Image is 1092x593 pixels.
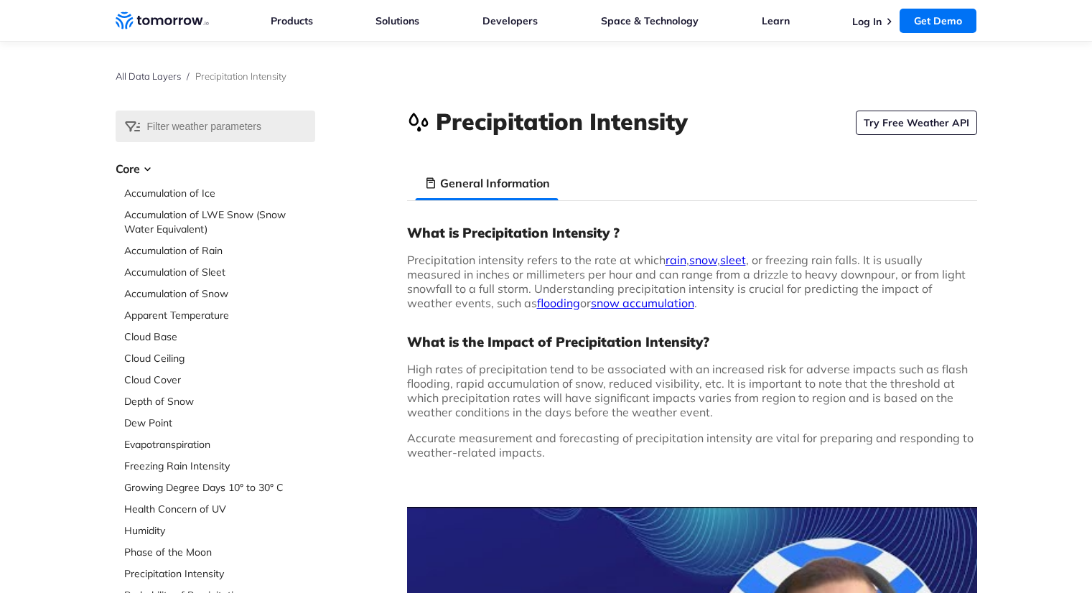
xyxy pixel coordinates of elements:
[856,111,977,135] a: Try Free Weather API
[440,174,550,192] h3: General Information
[124,373,315,387] a: Cloud Cover
[762,14,790,27] a: Learn
[124,480,315,495] a: Growing Degree Days 10° to 30° C
[124,523,315,538] a: Humidity
[116,111,315,142] input: Filter weather parameters
[124,330,315,344] a: Cloud Base
[116,160,315,177] h3: Core
[407,362,968,419] span: High rates of precipitation tend to be associated with an increased risk for adverse impacts such...
[124,207,315,236] a: Accumulation of LWE Snow (Snow Water Equivalent)
[720,253,746,267] a: sleet
[407,224,977,241] h3: What is Precipitation Intensity ?
[124,351,315,365] a: Cloud Ceiling
[124,286,315,301] a: Accumulation of Snow
[271,14,313,27] a: Products
[900,9,976,33] a: Get Demo
[416,166,559,200] li: General Information
[436,106,688,137] h1: Precipitation Intensity
[124,394,315,408] a: Depth of Snow
[116,70,181,82] a: All Data Layers
[124,459,315,473] a: Freezing Rain Intensity
[124,265,315,279] a: Accumulation of Sleet
[666,253,686,267] a: rain
[187,70,190,82] span: /
[407,333,977,350] h3: What is the Impact of Precipitation Intensity?
[124,545,315,559] a: Phase of the Moon
[407,253,966,310] span: Precipitation intensity refers to the rate at which , , , or freezing rain falls. It is usually m...
[124,416,315,430] a: Dew Point
[591,296,694,310] a: snow accumulation
[375,14,419,27] a: Solutions
[124,186,315,200] a: Accumulation of Ice
[124,502,315,516] a: Health Concern of UV
[537,296,580,310] a: flooding
[124,308,315,322] a: Apparent Temperature
[124,243,315,258] a: Accumulation of Rain
[482,14,538,27] a: Developers
[852,15,882,28] a: Log In
[124,437,315,452] a: Evapotranspiration
[407,431,974,459] span: Accurate measurement and forecasting of precipitation intensity are vital for preparing and respo...
[195,70,286,82] span: Precipitation Intensity
[601,14,699,27] a: Space & Technology
[689,253,717,267] a: snow
[124,566,315,581] a: Precipitation Intensity
[116,10,209,32] a: Home link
